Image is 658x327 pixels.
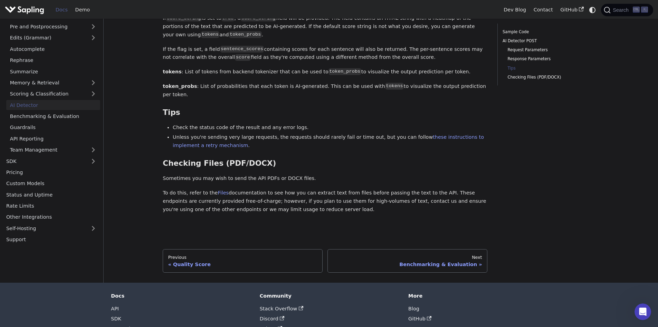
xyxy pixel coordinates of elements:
a: Autocomplete [6,44,100,54]
button: Search (Ctrl+K) [601,4,653,16]
code: tokens [385,83,404,90]
p: : List of probabilities that each token is AI-generated. This can be used with to visualize the o... [163,82,487,99]
div: Docs [111,293,250,299]
a: Dev Blog [500,4,530,15]
a: Scoring & Classification [6,89,100,99]
a: NextBenchmarking & Evaluation [327,249,487,273]
a: Contact [530,4,557,15]
nav: Docs pages [163,249,487,273]
a: Rate Limits [2,201,100,211]
code: token_probs [229,31,262,38]
code: tokens [201,31,219,38]
a: Rephrase [6,55,100,65]
li: Check the status code of the result and any error logs. [173,124,487,132]
a: Support [2,235,100,245]
span: Search [611,7,633,13]
a: Checking Files (PDF/DOCX) [507,74,594,81]
a: GitHub [408,316,432,321]
a: Pricing [2,167,100,178]
a: Pre and Postprocessing [6,22,100,32]
a: Self-Hosting [2,224,100,234]
code: score [235,54,251,61]
a: Stack Overflow [260,306,303,311]
p: Sometimes you may wish to send the API PDFs or DOCX files. [163,174,487,183]
a: Guardrails [6,122,100,133]
a: Memory & Retrieval [6,78,100,88]
a: Team Management [6,145,100,155]
p: If is set to , a field will be provided. The field contains an HTML string with a heatmap of the ... [163,14,487,39]
a: Summarize [6,66,100,76]
kbd: K [641,7,648,13]
a: Docs [52,4,71,15]
a: Status and Uptime [2,190,100,200]
p: To do this, refer to the documentation to see how you can extract text from files before passing ... [163,189,487,214]
strong: token_probs [163,83,197,89]
p: If the flag is set, a field containing scores for each sentence will also be returned. The per-se... [163,45,487,62]
a: API Reporting [6,134,100,144]
h3: Tips [163,108,487,117]
a: Other Integrations [2,212,100,222]
a: Discord [260,316,285,321]
a: Demo [71,4,94,15]
button: Expand sidebar category 'SDK' [86,156,100,166]
li: Unless you're sending very large requests, the requests should rarely fail or time out, but you c... [173,133,487,150]
p: : List of tokens from backend tokenizer that can be used to to visualize the output prediction pe... [163,68,487,76]
code: token_probs [328,68,361,75]
a: AI Detector POST [503,38,596,44]
a: Sample Code [503,29,596,35]
a: SDK [2,156,86,166]
a: Edits (Grammar) [6,33,100,43]
a: Request Parameters [507,47,594,53]
a: Response Parameters [507,56,594,62]
div: Community [260,293,399,299]
code: sentence_scores [220,46,264,53]
a: Sapling.ai [5,5,47,15]
a: Custom Models [2,179,100,189]
a: Blog [408,306,419,311]
a: SDK [111,316,121,321]
div: Previous [168,255,317,260]
button: Switch between dark and light mode (currently system mode) [588,5,598,15]
iframe: Intercom live chat [635,303,651,320]
a: API [111,306,119,311]
a: Files [218,190,229,196]
div: Next [333,255,482,260]
h3: Checking Files (PDF/DOCX) [163,159,487,168]
img: Sapling.ai [5,5,44,15]
a: GitHub [556,4,587,15]
div: More [408,293,547,299]
a: PreviousQuality Score [163,249,323,273]
div: Benchmarking & Evaluation [333,261,482,267]
strong: tokens [163,69,182,74]
a: Benchmarking & Evaluation [6,111,100,121]
a: AI Detector [6,100,100,110]
a: these instructions to implement a retry mechanism [173,134,484,148]
a: Tips [507,65,594,72]
div: Quality Score [168,261,317,267]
